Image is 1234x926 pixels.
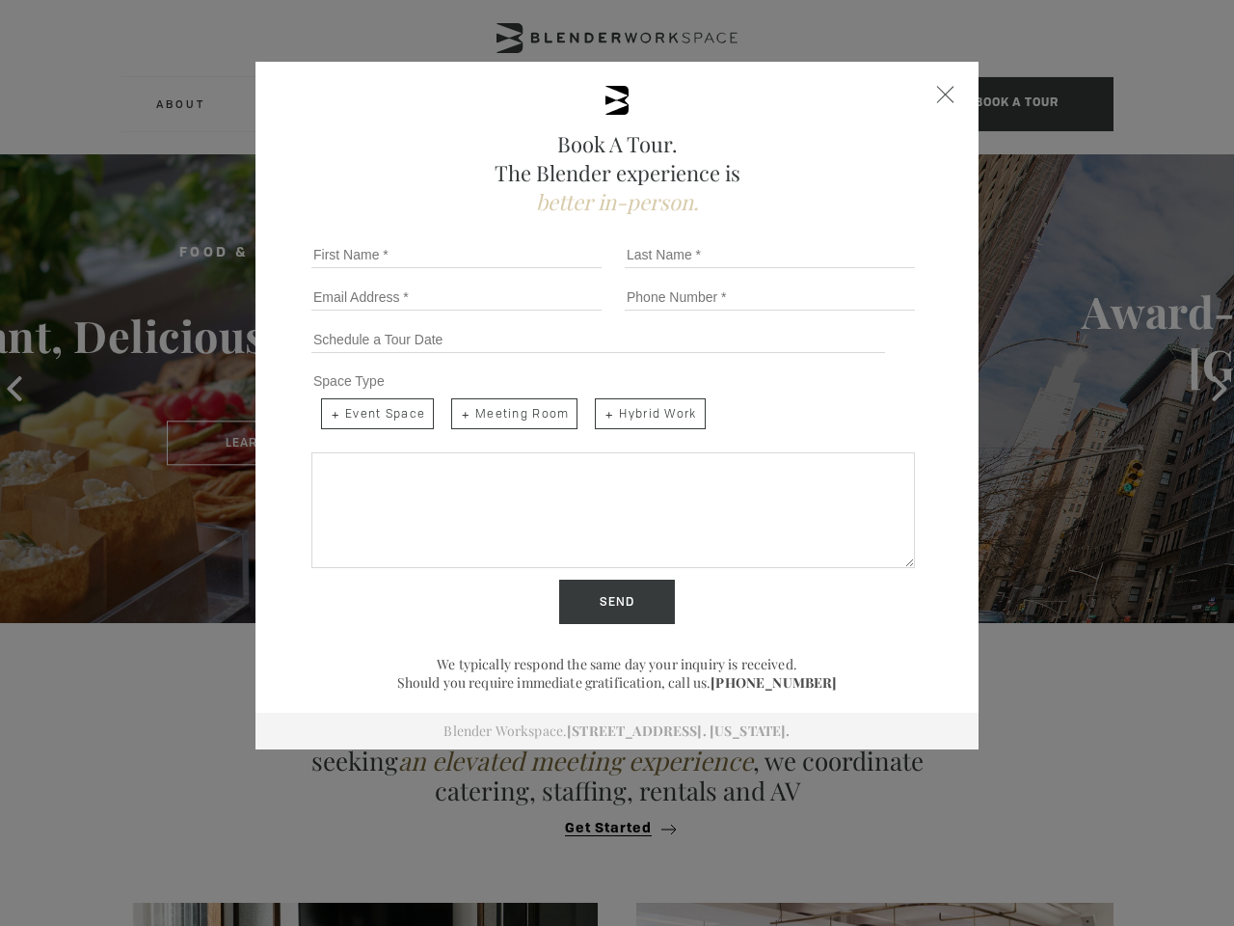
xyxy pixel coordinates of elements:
input: Schedule a Tour Date [311,326,885,353]
span: Space Type [313,373,385,389]
a: [PHONE_NUMBER] [711,673,837,692]
input: Last Name * [625,241,915,268]
div: Close form [937,86,954,103]
h2: Book A Tour. The Blender experience is [304,129,930,216]
span: better in-person. [536,187,699,216]
p: We typically respond the same day your inquiry is received. [304,655,930,673]
span: Event Space [321,398,434,429]
input: Email Address * [311,284,602,311]
input: Send [559,580,675,624]
span: Hybrid Work [595,398,705,429]
input: First Name * [311,241,602,268]
span: Meeting Room [451,398,577,429]
a: [STREET_ADDRESS]. [US_STATE]. [567,722,790,740]
input: Phone Number * [625,284,915,311]
p: Should you require immediate gratification, call us. [304,673,930,692]
div: Blender Workspace. [255,713,979,749]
